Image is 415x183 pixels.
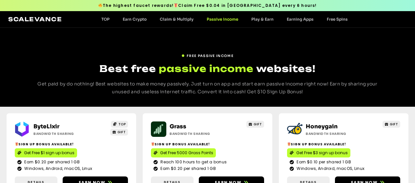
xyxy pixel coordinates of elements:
a: Get Free $1 sign up bonus [15,148,77,157]
a: Scalevance [8,16,62,23]
a: GIFT [383,121,401,128]
h2: Bandwidth Sharing [306,131,365,136]
a: Honeygain [306,123,338,130]
a: Claim & Multiply [153,17,200,22]
span: Windows, Android, macOS, Linux [23,166,92,172]
h2: Sign up bonus available! [287,142,400,147]
span: GIFT [117,130,126,135]
img: 🎁 [287,142,291,146]
span: FREE PASSIVE INCOME [187,53,234,58]
a: GIFT [246,121,264,128]
span: passive income [159,62,254,75]
h2: Bandwidth Sharing [33,131,93,136]
span: Best free [99,63,156,74]
a: ByteLixir [33,123,59,130]
span: GIFT [254,122,262,127]
a: Earn Crypto [116,17,153,22]
a: Passive Income [200,17,245,22]
a: Get Free $3 sign up bonus [287,148,350,157]
img: 🎁 [174,3,178,7]
img: 🎁 [15,142,18,146]
img: 🔥 [98,3,102,7]
a: Grass [170,123,186,130]
span: Get Free 5000 Grass Points [160,150,213,156]
span: Get Free $3 sign up bonus [296,150,348,156]
a: Earning Apps [280,17,320,22]
span: The highest faucet rewards! Claim Free $0.04 in [GEOGRAPHIC_DATA] every 6 hours! [98,3,317,9]
span: websites! [256,63,316,74]
a: Get Free 5000 Grass Points [151,148,216,157]
img: 🎁 [151,142,155,146]
span: Earn $0.20 per shared 1 GB [23,159,80,165]
span: Earn $0.10 per shared 1 GB [295,159,351,165]
a: FREE PASSIVE INCOME [181,51,234,58]
span: Windows, Android, macOS, Linux [295,166,364,172]
h2: Sign up bonus available! [151,142,264,147]
a: TOP [95,17,116,22]
span: GIFT [390,122,398,127]
span: Get Free $1 sign up bonus [24,150,74,156]
a: Free Spins [320,17,354,22]
span: Reach 100 hours to get a bonus [159,159,227,165]
a: TOP [111,121,128,128]
h2: Sign up bonus available! [15,142,128,147]
a: GIFT [110,129,128,136]
a: Play & Earn [245,17,280,22]
p: Get paid by do nothing! Best websites to make money passively. Just turn on app and start earn pa... [37,80,378,96]
span: Earn $0.20 per shared 1 GB [159,166,216,172]
span: TOP [118,122,126,127]
h2: Bandwidth Sharing [170,131,229,136]
nav: Menu [95,17,354,22]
